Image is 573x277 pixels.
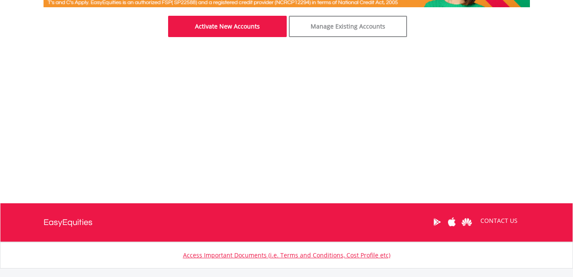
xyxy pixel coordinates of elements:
a: Access Important Documents (i.e. Terms and Conditions, Cost Profile etc) [183,251,390,259]
a: Activate New Accounts [168,16,287,37]
a: Manage Existing Accounts [289,16,407,37]
a: CONTACT US [474,209,524,233]
a: EasyEquities [44,203,93,242]
a: Huawei [460,209,474,235]
a: Apple [445,209,460,235]
a: Google Play [430,209,445,235]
